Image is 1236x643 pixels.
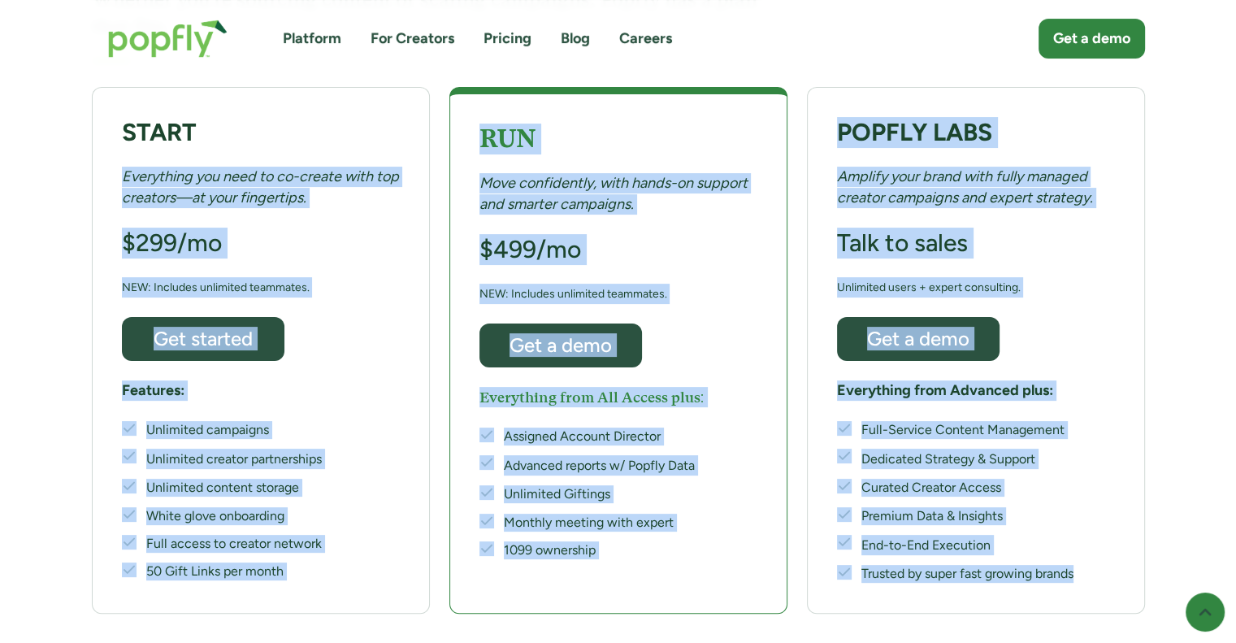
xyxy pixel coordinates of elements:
div: 50 Gift Links per month [146,563,322,580]
h5: Everything from All Access plus: [479,387,705,407]
div: Get started [137,328,270,349]
div: Monthly meeting with expert [504,514,695,532]
div: White glove onboarding [146,507,322,525]
div: Full-Service Content Management [861,421,1073,439]
div: Get a demo [1053,28,1130,49]
div: Premium Data & Insights [861,507,1073,525]
strong: RUN [479,124,536,153]
a: Blog [561,28,590,49]
div: Unlimited content storage [146,479,322,497]
a: Get a demo [1039,19,1145,59]
div: Unlimited Giftings [504,485,695,503]
div: Unlimited users + expert consulting. [837,277,1021,298]
h3: Talk to sales [837,228,968,259]
h5: Everything from Advanced plus: [837,380,1053,401]
div: Advanced reports w/ Popfly Data [504,455,695,476]
a: Careers [619,28,672,49]
strong: POPFLY LABS [837,117,992,147]
strong: START [122,117,197,147]
a: Get a demo [479,324,642,367]
div: Full access to creator network [146,535,322,553]
div: Unlimited campaigns [146,421,322,439]
div: End-to-End Execution [861,535,1073,555]
a: Get started [122,317,284,361]
a: Platform [283,28,341,49]
div: Trusted by super fast growing brands [861,565,1073,583]
em: Amplify your brand with fully managed creator campaigns and expert strategy. [837,167,1093,206]
h3: $499/mo [479,234,581,265]
div: Dedicated Strategy & Support [861,449,1073,469]
div: Curated Creator Access [861,479,1073,497]
div: Get a demo [494,335,627,355]
div: Get a demo [852,328,985,349]
a: For Creators [371,28,454,49]
div: Unlimited creator partnerships [146,449,322,469]
h3: $299/mo [122,228,222,259]
div: Assigned Account Director [504,428,695,445]
div: NEW: Includes unlimited teammates. [122,277,310,298]
div: 1099 ownership [504,541,695,559]
a: Get a demo [837,317,1000,361]
h5: Features: [122,380,184,401]
a: Pricing [484,28,531,49]
em: Move confidently, with hands-on support and smarter campaigns. [479,174,748,212]
div: NEW: Includes unlimited teammates. [479,284,667,304]
a: home [92,3,244,74]
em: Everything you need to co-create with top creators—at your fingertips. [122,167,399,206]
